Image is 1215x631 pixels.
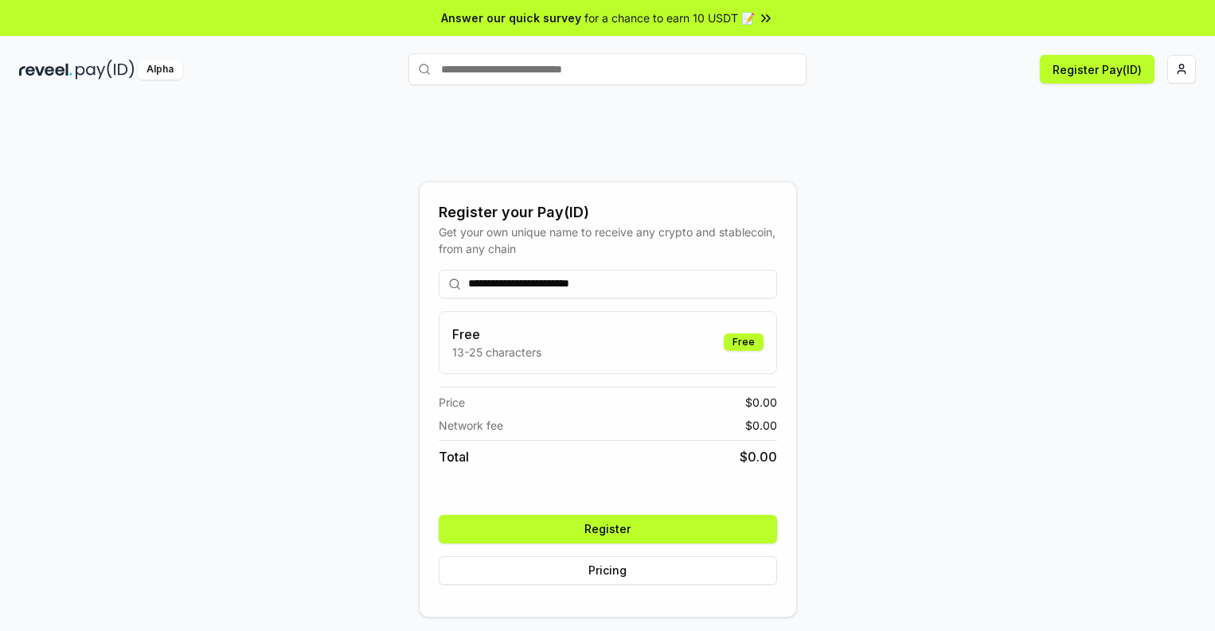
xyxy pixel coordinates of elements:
[19,60,72,80] img: reveel_dark
[439,201,777,224] div: Register your Pay(ID)
[439,515,777,543] button: Register
[439,447,469,466] span: Total
[724,333,764,351] div: Free
[439,556,777,585] button: Pricing
[76,60,135,80] img: pay_id
[439,417,503,434] span: Network fee
[441,10,581,26] span: Answer our quick survey
[138,60,182,80] div: Alpha
[452,325,541,344] h3: Free
[439,394,465,411] span: Price
[439,224,777,257] div: Get your own unique name to receive any crypto and stablecoin, from any chain
[584,10,755,26] span: for a chance to earn 10 USDT 📝
[452,344,541,360] p: 13-25 characters
[745,417,777,434] span: $ 0.00
[740,447,777,466] span: $ 0.00
[1040,55,1154,84] button: Register Pay(ID)
[745,394,777,411] span: $ 0.00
